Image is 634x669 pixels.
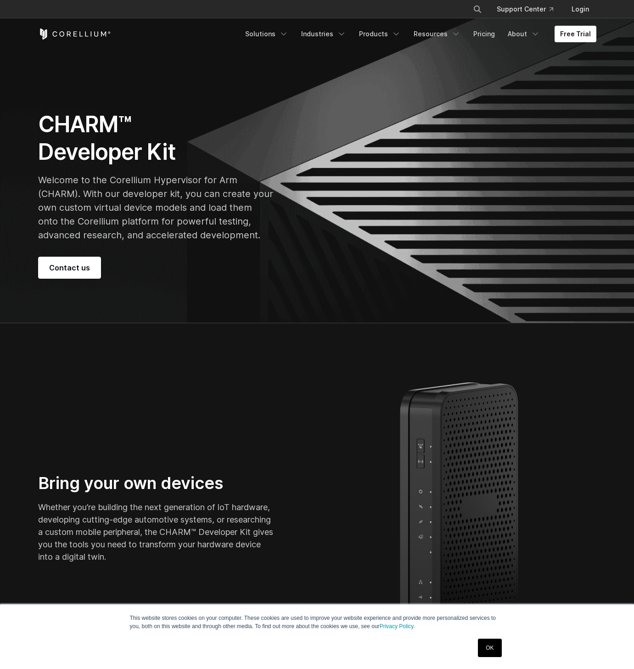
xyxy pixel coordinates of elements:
button: Search [469,1,486,17]
h3: Bring your own devices [38,473,273,494]
div: Navigation Menu [240,26,596,42]
span: Contact us [49,262,90,273]
p: Welcome to the Corellium Hypervisor for Arm (CHARM). With our developer kit, you can create your ... [38,173,273,242]
a: Corellium Home [38,28,111,39]
a: Industries [296,26,352,42]
a: Resources [408,26,466,42]
p: Whether you’re building the next generation of IoT hardware, developing cutting-edge automotive s... [38,501,273,563]
a: Privacy Policy. [380,623,415,630]
a: Support Center [489,1,561,17]
a: Free Trial [555,26,596,42]
a: OK [478,639,501,657]
h1: CHARM™ Developer Kit [38,111,273,166]
div: Navigation Menu [462,1,596,17]
a: Pricing [468,26,500,42]
a: Contact us [38,257,101,279]
p: This website stores cookies on your computer. These cookies are used to improve your website expe... [130,614,505,630]
a: Solutions [240,26,294,42]
a: Login [564,1,596,17]
a: About [502,26,545,42]
a: Products [353,26,406,42]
